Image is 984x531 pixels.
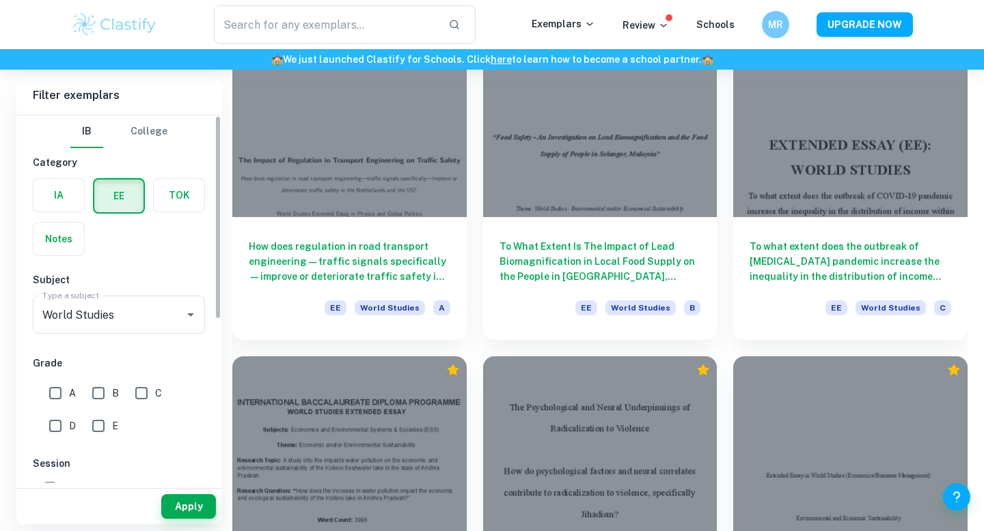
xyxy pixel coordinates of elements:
button: UPGRADE NOW [817,12,913,37]
h6: Filter exemplars [16,76,221,115]
a: How does regulation in road transport engineering—traffic signals specifically—improve or deterio... [232,42,467,340]
h6: Subject [33,272,205,287]
a: To what extent does the outbreak of [MEDICAL_DATA] pandemic increase the inequality in the distri... [733,42,968,340]
h6: Session [33,456,205,471]
button: Help and Feedback [943,483,970,511]
span: 🏫 [702,54,713,65]
div: Premium [446,363,460,377]
button: College [131,115,167,148]
button: EE [94,180,143,212]
h6: We just launched Clastify for Schools. Click to learn how to become a school partner. [3,52,981,67]
div: Premium [947,363,961,377]
button: Apply [161,494,216,519]
span: A [433,300,450,315]
button: MR [762,11,789,38]
h6: To what extent does the outbreak of [MEDICAL_DATA] pandemic increase the inequality in the distri... [750,239,951,284]
button: IB [70,115,103,148]
span: World Studies [605,300,676,315]
h6: Category [33,155,205,170]
a: Schools [696,19,735,30]
label: Type a subject [42,289,99,301]
span: EE [325,300,346,315]
span: EE [825,300,847,315]
span: World Studies [355,300,425,315]
a: To What Extent Is The Impact of Lead Biomagnification in Local Food Supply on the People in [GEOG... [483,42,717,340]
span: EE [575,300,597,315]
span: B [112,386,119,401]
button: Open [181,305,200,324]
span: A [69,386,76,401]
button: IA [33,179,84,212]
h6: To What Extent Is The Impact of Lead Biomagnification in Local Food Supply on the People in [GEOG... [500,239,701,284]
div: Premium [696,363,710,377]
input: Search for any exemplars... [214,5,437,44]
img: Clastify logo [71,11,158,38]
h6: MR [768,17,784,32]
p: Exemplars [532,16,595,31]
h6: How does regulation in road transport engineering—traffic signals specifically—improve or deterio... [249,239,450,284]
div: Filter type choice [70,115,167,148]
h6: Grade [33,356,205,371]
button: Notes [33,223,84,255]
span: [DATE] [64,480,95,496]
a: here [491,54,512,65]
span: C [155,386,162,401]
span: E [112,418,118,433]
button: TOK [154,179,204,212]
span: World Studies [856,300,926,315]
span: D [69,418,76,433]
span: B [684,300,700,315]
p: Review [623,18,669,33]
span: C [934,300,951,315]
span: 🏫 [271,54,283,65]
